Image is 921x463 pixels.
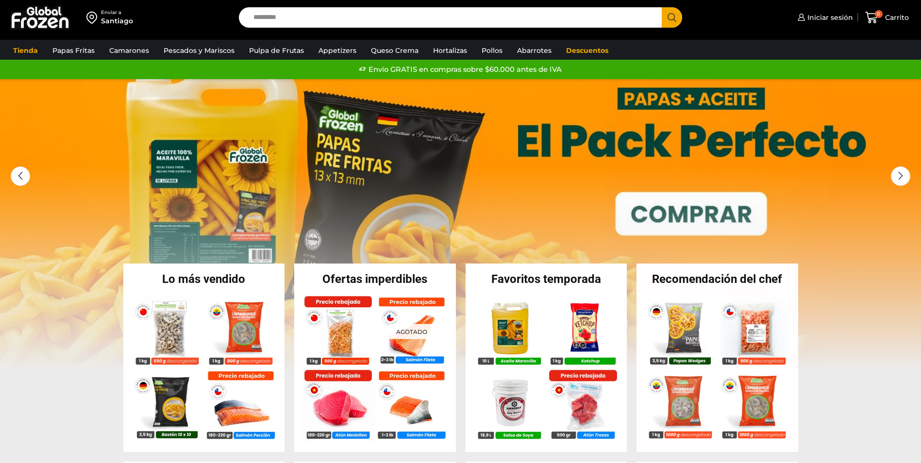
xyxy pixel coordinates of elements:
[389,324,434,339] p: Agotado
[863,6,911,29] a: 0 Carrito
[366,41,423,60] a: Queso Crema
[314,41,361,60] a: Appetizers
[11,166,30,186] div: Previous slide
[561,41,613,60] a: Descuentos
[48,41,100,60] a: Papas Fritas
[875,10,883,18] span: 0
[662,7,682,28] button: Search button
[428,41,472,60] a: Hortalizas
[244,41,309,60] a: Pulpa de Frutas
[101,9,133,16] div: Enviar a
[805,13,853,22] span: Iniciar sesión
[8,41,43,60] a: Tienda
[512,41,556,60] a: Abarrotes
[636,273,798,285] h2: Recomendación del chef
[159,41,239,60] a: Pescados y Mariscos
[101,16,133,26] div: Santiago
[477,41,507,60] a: Pollos
[891,166,910,186] div: Next slide
[883,13,909,22] span: Carrito
[86,9,101,26] img: address-field-icon.svg
[795,8,853,27] a: Iniciar sesión
[294,273,456,285] h2: Ofertas imperdibles
[123,273,285,285] h2: Lo más vendido
[466,273,627,285] h2: Favoritos temporada
[104,41,154,60] a: Camarones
